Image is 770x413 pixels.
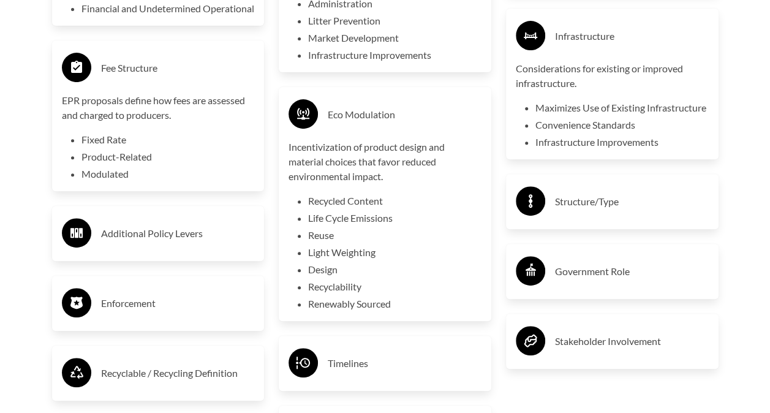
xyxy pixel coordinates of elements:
[81,132,255,147] li: Fixed Rate
[62,93,255,123] p: EPR proposals define how fees are assessed and charged to producers.
[308,13,481,28] li: Litter Prevention
[555,332,709,351] h3: Stakeholder Involvement
[81,167,255,181] li: Modulated
[328,354,481,373] h3: Timelines
[81,1,255,16] li: Financial and Undetermined Operational
[308,262,481,277] li: Design
[555,262,709,281] h3: Government Role
[516,61,709,91] p: Considerations for existing or improved infrastructure.
[308,31,481,45] li: Market Development
[101,294,255,313] h3: Enforcement
[101,224,255,243] h3: Additional Policy Levers
[555,192,709,211] h3: Structure/Type
[328,105,481,124] h3: Eco Modulation
[535,100,709,115] li: Maximizes Use of Existing Infrastructure
[555,26,709,46] h3: Infrastructure
[308,279,481,294] li: Recyclability
[308,194,481,208] li: Recycled Content
[81,150,255,164] li: Product-Related
[308,48,481,63] li: Infrastructure Improvements
[535,118,709,132] li: Convenience Standards
[535,135,709,150] li: Infrastructure Improvements
[308,211,481,225] li: Life Cycle Emissions
[308,245,481,260] li: Light Weighting
[101,58,255,78] h3: Fee Structure
[289,140,481,184] p: Incentivization of product design and material choices that favor reduced environmental impact.
[101,363,255,383] h3: Recyclable / Recycling Definition
[308,297,481,311] li: Renewably Sourced
[308,228,481,243] li: Reuse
